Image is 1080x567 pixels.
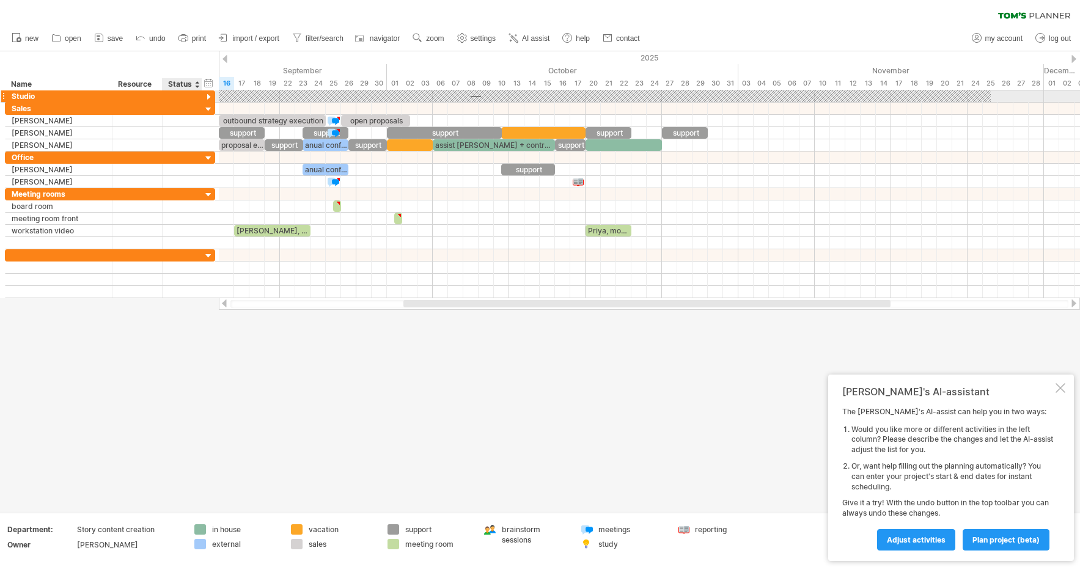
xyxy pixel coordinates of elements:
[387,64,738,77] div: October 2025
[12,225,106,236] div: workstation video
[647,77,662,90] div: Friday, 24 October 2025
[952,77,968,90] div: Friday, 21 November 2025
[851,425,1053,455] li: Would you like more or different activities in the left column? Please describe the changes and l...
[149,34,166,43] span: undo
[1059,77,1074,90] div: Tuesday, 2 December 2025
[118,78,155,90] div: Resource
[877,529,955,551] a: Adjust activities
[387,127,502,139] div: support
[887,535,946,544] span: Adjust activities
[983,77,998,90] div: Tuesday, 25 November 2025
[12,200,106,212] div: board room
[1029,77,1044,90] div: Friday, 28 November 2025
[509,77,524,90] div: Monday, 13 October 2025
[303,164,348,175] div: anual conference creative agencies [GEOGRAPHIC_DATA]
[219,77,234,90] div: Tuesday, 16 September 2025
[1049,34,1071,43] span: log out
[212,524,279,535] div: in house
[11,78,105,90] div: Name
[494,77,509,90] div: Friday, 10 October 2025
[891,77,906,90] div: Monday, 17 November 2025
[289,31,347,46] a: filter/search
[559,31,593,46] a: help
[842,386,1053,398] div: [PERSON_NAME]'s AI-assistant
[586,77,601,90] div: Monday, 20 October 2025
[219,139,265,151] div: proposal explainer video's
[830,77,845,90] div: Tuesday, 11 November 2025
[555,139,586,151] div: support
[426,34,444,43] span: zoom
[851,461,1053,492] li: Or, want help filling out the planning automatically? You can enter your project's start & end da...
[387,77,402,90] div: Wednesday, 1 October 2025
[969,31,1026,46] a: my account
[405,539,472,549] div: meeting room
[12,115,106,126] div: [PERSON_NAME]
[91,31,127,46] a: save
[12,139,106,151] div: [PERSON_NAME]
[463,77,479,90] div: Wednesday, 8 October 2025
[306,34,343,43] span: filter/search
[12,176,106,188] div: [PERSON_NAME]
[309,539,375,549] div: sales
[353,31,403,46] a: navigator
[168,78,195,90] div: Status
[972,535,1040,544] span: plan project (beta)
[234,77,249,90] div: Wednesday, 17 September 2025
[295,77,310,90] div: Tuesday, 23 September 2025
[998,77,1013,90] div: Wednesday, 26 November 2025
[1032,31,1074,46] a: log out
[524,77,540,90] div: Tuesday, 14 October 2025
[417,77,433,90] div: Friday, 3 October 2025
[662,127,708,139] div: support
[12,164,106,175] div: [PERSON_NAME]
[265,139,303,151] div: support
[77,524,180,535] div: Story content creation
[815,77,830,90] div: Monday, 10 November 2025
[454,31,499,46] a: settings
[616,77,631,90] div: Wednesday, 22 October 2025
[348,139,387,151] div: support
[677,77,692,90] div: Tuesday, 28 October 2025
[784,77,799,90] div: Thursday, 6 November 2025
[692,77,708,90] div: Wednesday, 29 October 2025
[479,77,494,90] div: Thursday, 9 October 2025
[303,127,348,139] div: support
[108,34,123,43] span: save
[968,77,983,90] div: Monday, 24 November 2025
[405,524,472,535] div: support
[133,31,169,46] a: undo
[448,77,463,90] div: Tuesday, 7 October 2025
[326,77,341,90] div: Thursday, 25 September 2025
[922,77,937,90] div: Wednesday, 19 November 2025
[341,77,356,90] div: Friday, 26 September 2025
[433,77,448,90] div: Monday, 6 October 2025
[522,34,549,43] span: AI assist
[471,34,496,43] span: settings
[842,407,1053,550] div: The [PERSON_NAME]'s AI-assist can help you in two ways: Give it a try! With the undo button in th...
[502,524,568,545] div: brainstorm sessions
[937,77,952,90] div: Thursday, 20 November 2025
[7,540,75,550] div: Owner
[219,127,265,139] div: support
[370,34,400,43] span: navigator
[372,77,387,90] div: Tuesday, 30 September 2025
[555,77,570,90] div: Thursday, 16 October 2025
[695,524,762,535] div: reporting
[12,103,106,114] div: Sales
[600,31,644,46] a: contact
[216,31,283,46] a: import / export
[309,524,375,535] div: vacation
[501,164,555,175] div: support
[876,77,891,90] div: Friday, 14 November 2025
[570,77,586,90] div: Friday, 17 October 2025
[738,64,1044,77] div: November 2025
[303,139,348,151] div: anual conference creative agencies [GEOGRAPHIC_DATA]
[845,77,861,90] div: Wednesday, 12 November 2025
[540,77,555,90] div: Wednesday, 15 October 2025
[310,77,326,90] div: Wednesday, 24 September 2025
[769,77,784,90] div: Wednesday, 5 November 2025
[12,152,106,163] div: Office
[861,77,876,90] div: Thursday, 13 November 2025
[708,77,723,90] div: Thursday, 30 October 2025
[402,77,417,90] div: Thursday, 2 October 2025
